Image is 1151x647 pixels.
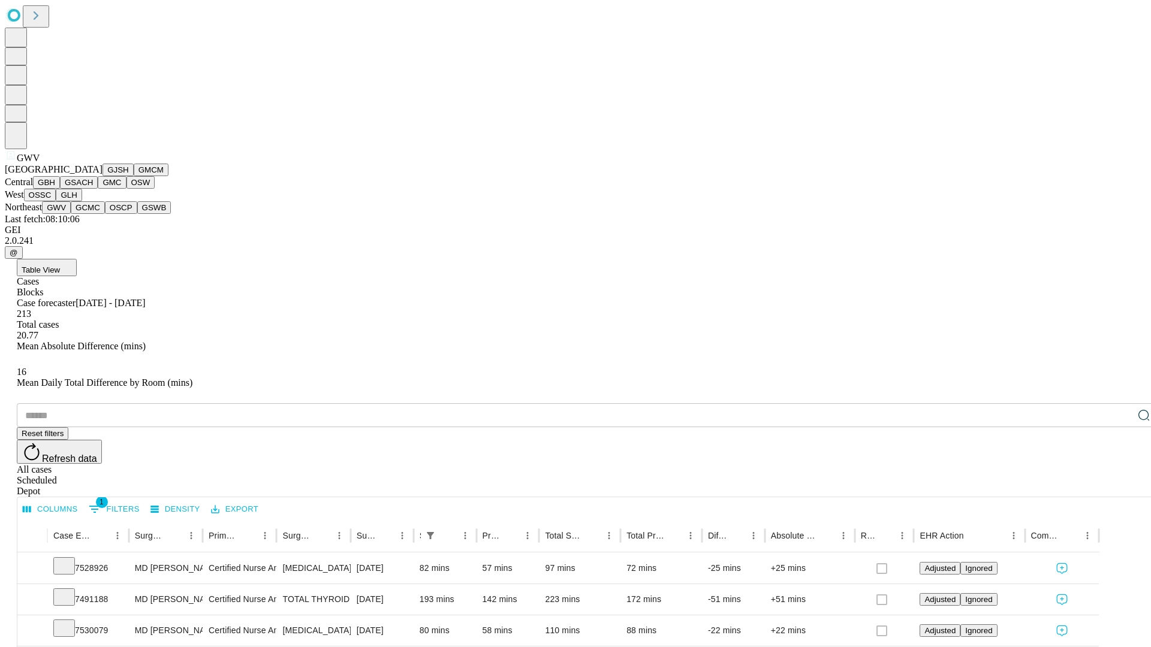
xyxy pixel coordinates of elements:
[920,531,963,540] div: EHR Action
[23,558,41,579] button: Expand
[5,246,23,259] button: @
[96,496,108,508] span: 1
[22,265,60,274] span: Table View
[422,527,439,544] button: Show filters
[965,626,992,635] span: Ignored
[86,500,143,519] button: Show filters
[98,176,126,189] button: GMC
[282,553,344,583] div: [MEDICAL_DATA] UNDER AGE [DEMOGRAPHIC_DATA]
[42,201,71,214] button: GWV
[92,527,109,544] button: Sort
[56,189,82,201] button: GLH
[53,615,123,646] div: 7530079
[965,595,992,604] span: Ignored
[17,319,59,329] span: Total cases
[502,527,519,544] button: Sort
[626,531,664,540] div: Total Predicted Duration
[584,527,601,544] button: Sort
[626,553,696,583] div: 72 mins
[1005,527,1022,544] button: Menu
[5,235,1146,246] div: 2.0.241
[209,531,239,540] div: Primary Service
[5,225,1146,235] div: GEI
[545,531,583,540] div: Total Scheduled Duration
[483,584,534,615] div: 142 mins
[126,176,155,189] button: OSW
[457,527,474,544] button: Menu
[24,189,56,201] button: OSSC
[924,564,956,573] span: Adjusted
[420,553,471,583] div: 82 mins
[137,201,171,214] button: GSWB
[877,527,894,544] button: Sort
[53,584,123,615] div: 7491188
[5,177,33,187] span: Central
[17,309,31,319] span: 213
[183,527,200,544] button: Menu
[22,429,64,438] span: Reset filters
[708,615,759,646] div: -22 mins
[728,527,745,544] button: Sort
[357,615,408,646] div: [DATE]
[10,248,18,257] span: @
[5,189,24,199] span: West
[960,593,997,606] button: Ignored
[483,553,534,583] div: 57 mins
[422,527,439,544] div: 1 active filter
[440,527,457,544] button: Sort
[17,259,77,276] button: Table View
[282,531,312,540] div: Surgery Name
[208,500,261,519] button: Export
[708,531,727,540] div: Difference
[771,615,849,646] div: +22 mins
[483,615,534,646] div: 58 mins
[53,553,123,583] div: 7528926
[924,595,956,604] span: Adjusted
[20,500,81,519] button: Select columns
[17,341,146,351] span: Mean Absolute Difference (mins)
[134,164,168,176] button: GMCM
[257,527,273,544] button: Menu
[17,427,68,440] button: Reset filters
[166,527,183,544] button: Sort
[209,584,270,615] div: Certified Nurse Anesthetist
[394,527,411,544] button: Menu
[861,531,876,540] div: Resolved in EHR
[920,624,960,637] button: Adjusted
[682,527,699,544] button: Menu
[60,176,98,189] button: GSACH
[357,553,408,583] div: [DATE]
[708,553,759,583] div: -25 mins
[920,593,960,606] button: Adjusted
[665,527,682,544] button: Sort
[965,564,992,573] span: Ignored
[545,615,614,646] div: 110 mins
[960,624,997,637] button: Ignored
[53,531,91,540] div: Case Epic Id
[745,527,762,544] button: Menu
[357,584,408,615] div: [DATE]
[147,500,203,519] button: Density
[771,553,849,583] div: +25 mins
[1079,527,1096,544] button: Menu
[209,615,270,646] div: Certified Nurse Anesthetist
[109,527,126,544] button: Menu
[240,527,257,544] button: Sort
[71,201,105,214] button: GCMC
[545,553,614,583] div: 97 mins
[771,584,849,615] div: +51 mins
[1062,527,1079,544] button: Sort
[965,527,982,544] button: Sort
[33,176,60,189] button: GBH
[420,615,471,646] div: 80 mins
[17,440,102,464] button: Refresh data
[282,615,344,646] div: [MEDICAL_DATA] INSERTION TUBE [MEDICAL_DATA]
[519,527,536,544] button: Menu
[818,527,835,544] button: Sort
[135,615,197,646] div: MD [PERSON_NAME] [PERSON_NAME] Md
[105,201,137,214] button: OSCP
[601,527,617,544] button: Menu
[17,367,26,377] span: 16
[626,615,696,646] div: 88 mins
[103,164,134,176] button: GJSH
